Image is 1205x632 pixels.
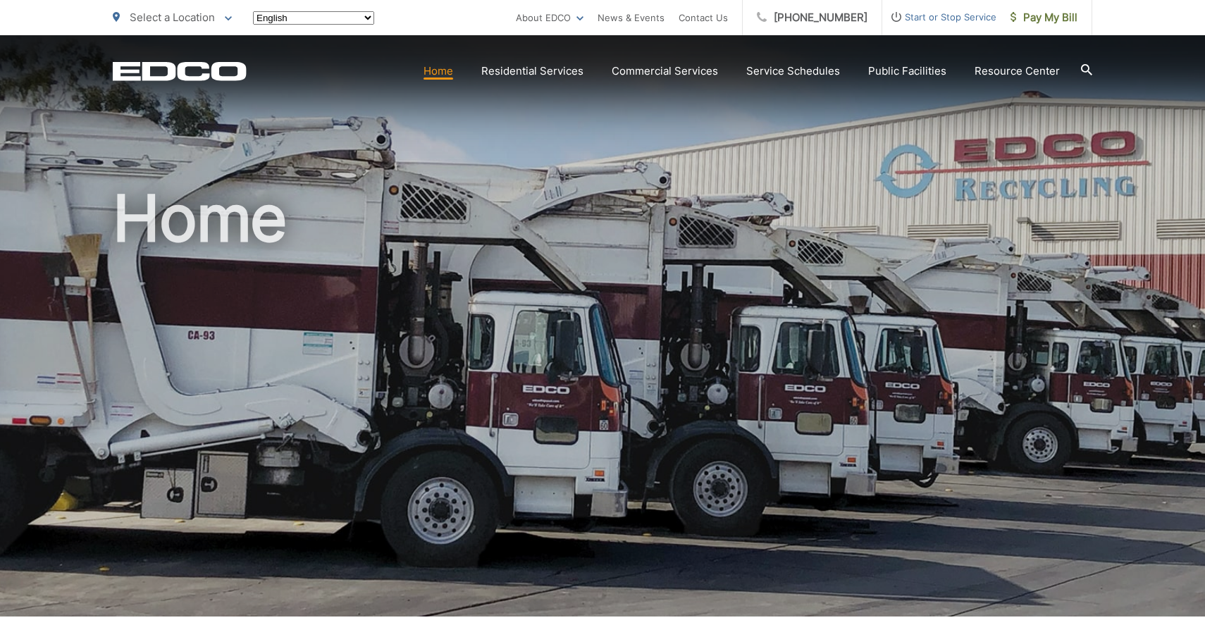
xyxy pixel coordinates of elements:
a: Public Facilities [868,63,946,80]
a: Contact Us [679,9,728,26]
a: EDCD logo. Return to the homepage. [113,61,247,81]
span: Pay My Bill [1011,9,1077,26]
a: News & Events [598,9,665,26]
select: Select a language [253,11,374,25]
a: Residential Services [481,63,583,80]
a: Resource Center [975,63,1060,80]
a: Service Schedules [746,63,840,80]
a: About EDCO [516,9,583,26]
h1: Home [113,183,1092,629]
a: Home [424,63,453,80]
span: Select a Location [130,11,215,24]
a: Commercial Services [612,63,718,80]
